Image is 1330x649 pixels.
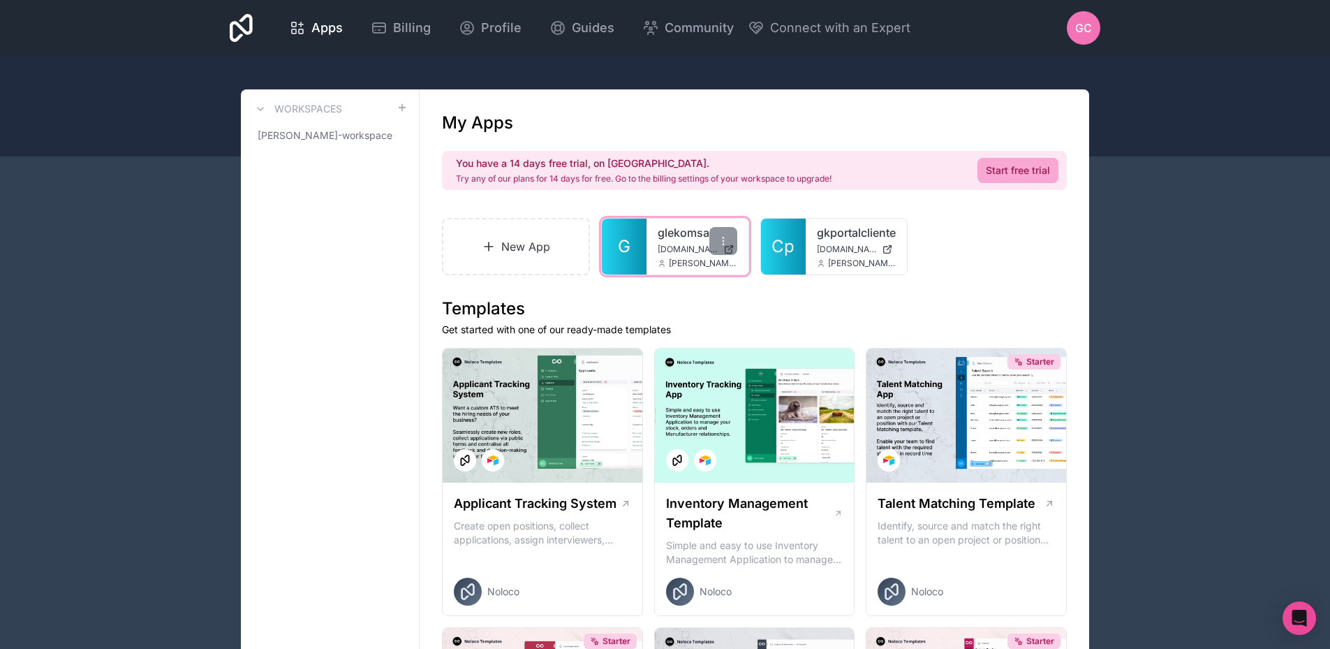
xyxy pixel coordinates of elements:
[487,455,498,466] img: Airtable Logo
[770,18,910,38] span: Connect with an Expert
[828,258,896,269] span: [PERSON_NAME][EMAIL_ADDRESS][DOMAIN_NAME]
[393,18,431,38] span: Billing
[258,129,392,143] span: [PERSON_NAME]-workspace
[665,18,734,38] span: Community
[572,18,614,38] span: Guides
[442,218,590,275] a: New App
[1026,356,1054,367] span: Starter
[666,494,834,533] h1: Inventory Management Template
[1075,20,1092,36] span: GC
[817,244,877,255] span: [DOMAIN_NAME]
[883,455,894,466] img: Airtable Logo
[817,244,896,255] a: [DOMAIN_NAME]
[274,102,342,116] h3: Workspaces
[700,455,711,466] img: Airtable Logo
[658,244,718,255] span: [DOMAIN_NAME]
[761,219,806,275] a: Cp
[481,18,522,38] span: Profile
[700,585,732,599] span: Noloco
[448,13,533,43] a: Profile
[631,13,745,43] a: Community
[771,235,795,258] span: Cp
[454,494,616,513] h1: Applicant Tracking System
[252,101,342,117] a: Workspaces
[252,123,408,148] a: [PERSON_NAME]-workspace
[748,18,910,38] button: Connect with an Expert
[456,156,832,170] h2: You have a 14 days free trial, on [GEOGRAPHIC_DATA].
[658,244,737,255] a: [DOMAIN_NAME]
[658,224,737,241] a: glekomsa
[669,258,737,269] span: [PERSON_NAME][EMAIL_ADDRESS][DOMAIN_NAME]
[454,519,631,547] p: Create open positions, collect applications, assign interviewers, centralise candidate feedback a...
[311,18,343,38] span: Apps
[442,298,1067,320] h1: Templates
[878,519,1055,547] p: Identify, source and match the right talent to an open project or position with our Talent Matchi...
[1283,601,1316,635] div: Open Intercom Messenger
[360,13,442,43] a: Billing
[487,585,519,599] span: Noloco
[666,539,843,567] p: Simple and easy to use Inventory Management Application to manage your stock, orders and Manufact...
[278,13,354,43] a: Apps
[817,224,896,241] a: gkportalcliente
[538,13,626,43] a: Guides
[603,636,630,647] span: Starter
[442,323,1067,337] p: Get started with one of our ready-made templates
[602,219,646,275] a: G
[442,112,513,134] h1: My Apps
[456,173,832,184] p: Try any of our plans for 14 days for free. Go to the billing settings of your workspace to upgrade!
[977,158,1058,183] a: Start free trial
[618,235,630,258] span: G
[911,585,943,599] span: Noloco
[1026,636,1054,647] span: Starter
[878,494,1035,513] h1: Talent Matching Template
